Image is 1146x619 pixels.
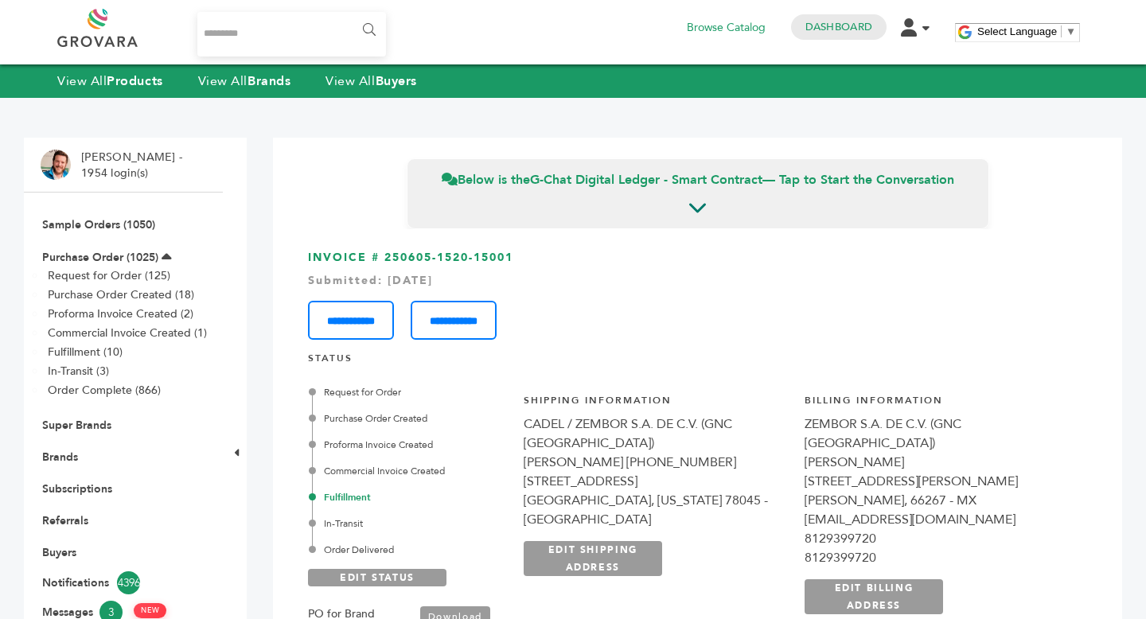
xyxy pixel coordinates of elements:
a: View AllBrands [198,72,291,90]
a: Order Complete (866) [48,383,161,398]
a: EDIT SHIPPING ADDRESS [524,541,662,576]
span: 4396 [117,571,140,594]
h4: Shipping Information [524,394,789,415]
div: [GEOGRAPHIC_DATA], [US_STATE] 78045 - [GEOGRAPHIC_DATA] [524,491,789,529]
div: Submitted: [DATE] [308,273,1087,289]
div: [STREET_ADDRESS][PERSON_NAME] [805,472,1070,491]
a: Buyers [42,545,76,560]
div: [PERSON_NAME] [PHONE_NUMBER] [524,453,789,472]
div: ZEMBOR S.A. DE C.V. (GNC [GEOGRAPHIC_DATA]) [805,415,1070,453]
a: Request for Order (125) [48,268,170,283]
a: EDIT BILLING ADDRESS [805,579,943,614]
div: [EMAIL_ADDRESS][DOMAIN_NAME] [805,510,1070,529]
h4: STATUS [308,352,1087,373]
a: Commercial Invoice Created (1) [48,325,207,341]
div: Purchase Order Created [312,411,506,426]
a: Subscriptions [42,481,112,496]
span: Below is the — Tap to Start the Conversation [442,171,954,189]
div: [PERSON_NAME] [805,453,1070,472]
input: Search... [197,12,386,56]
span: Select Language [977,25,1057,37]
div: Request for Order [312,385,506,399]
a: Super Brands [42,418,111,433]
a: Purchase Order Created (18) [48,287,194,302]
div: 8129399720 [805,548,1070,567]
a: Sample Orders (1050) [42,217,155,232]
a: Referrals [42,513,88,528]
strong: Buyers [376,72,417,90]
a: Proforma Invoice Created (2) [48,306,193,321]
div: [STREET_ADDRESS] [524,472,789,491]
a: Dashboard [805,20,872,34]
div: [PERSON_NAME], 66267 - MX [805,491,1070,510]
div: Order Delivered [312,543,506,557]
strong: Products [107,72,162,90]
a: EDIT STATUS [308,569,446,586]
a: In-Transit (3) [48,364,109,379]
a: Notifications4396 [42,571,205,594]
a: Purchase Order (1025) [42,250,158,265]
a: Fulfillment (10) [48,345,123,360]
h3: INVOICE # 250605-1520-15001 [308,250,1087,340]
div: Fulfillment [312,490,506,504]
a: Brands [42,450,78,465]
div: In-Transit [312,516,506,531]
a: Select Language​ [977,25,1076,37]
span: ▼ [1066,25,1076,37]
h4: Billing Information [805,394,1070,415]
a: View AllBuyers [325,72,417,90]
div: CADEL / ZEMBOR S.A. DE C.V. (GNC [GEOGRAPHIC_DATA]) [524,415,789,453]
span: NEW [134,603,166,618]
a: View AllProducts [57,72,163,90]
div: 8129399720 [805,529,1070,548]
div: Commercial Invoice Created [312,464,506,478]
span: ​ [1061,25,1062,37]
div: Proforma Invoice Created [312,438,506,452]
a: Browse Catalog [687,19,766,37]
li: [PERSON_NAME] - 1954 login(s) [81,150,186,181]
strong: Brands [248,72,290,90]
strong: G-Chat Digital Ledger - Smart Contract [530,171,762,189]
